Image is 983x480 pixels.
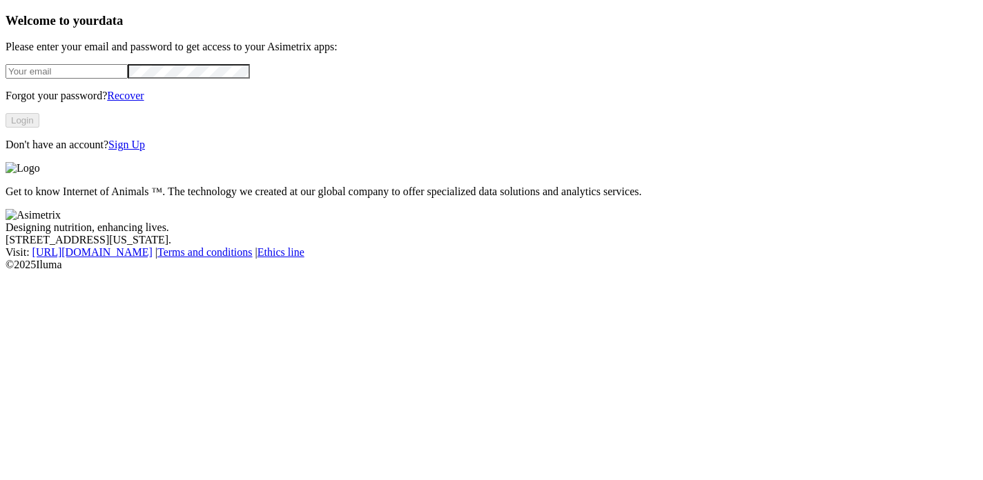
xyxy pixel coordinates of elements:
[6,90,977,102] p: Forgot your password?
[6,113,39,128] button: Login
[6,246,977,259] div: Visit : | |
[108,139,145,150] a: Sign Up
[157,246,253,258] a: Terms and conditions
[6,234,977,246] div: [STREET_ADDRESS][US_STATE].
[6,162,40,174] img: Logo
[107,90,144,101] a: Recover
[32,246,153,258] a: [URL][DOMAIN_NAME]
[6,259,977,271] div: © 2025 Iluma
[6,139,977,151] p: Don't have an account?
[6,209,61,221] img: Asimetrix
[6,13,977,28] h3: Welcome to your
[6,186,977,198] p: Get to know Internet of Animals ™. The technology we created at our global company to offer speci...
[6,41,977,53] p: Please enter your email and password to get access to your Asimetrix apps:
[99,13,123,28] span: data
[6,64,128,79] input: Your email
[6,221,977,234] div: Designing nutrition, enhancing lives.
[257,246,304,258] a: Ethics line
